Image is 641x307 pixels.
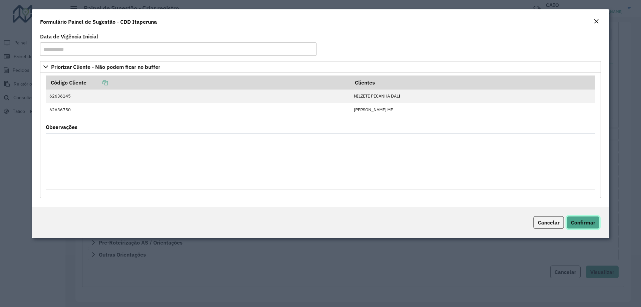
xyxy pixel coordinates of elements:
div: Priorizar Cliente - Não podem ficar no buffer [40,72,601,198]
em: Fechar [594,19,599,24]
td: 62636750 [46,103,351,116]
label: Data de Vigência Inicial [40,32,98,40]
h4: Formulário Painel de Sugestão - CDD Itaperuna [40,18,157,26]
span: Confirmar [571,219,595,226]
span: Cancelar [538,219,560,226]
span: Priorizar Cliente - Não podem ficar no buffer [51,64,160,69]
td: NILZETE PECANHA DALI [350,90,595,103]
td: [PERSON_NAME] ME [350,103,595,116]
td: 62636145 [46,90,351,103]
button: Confirmar [567,216,600,229]
button: Close [592,17,601,26]
a: Copiar [86,79,108,86]
th: Clientes [350,75,595,90]
label: Observações [46,123,77,131]
a: Priorizar Cliente - Não podem ficar no buffer [40,61,601,72]
th: Código Cliente [46,75,351,90]
button: Cancelar [533,216,564,229]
